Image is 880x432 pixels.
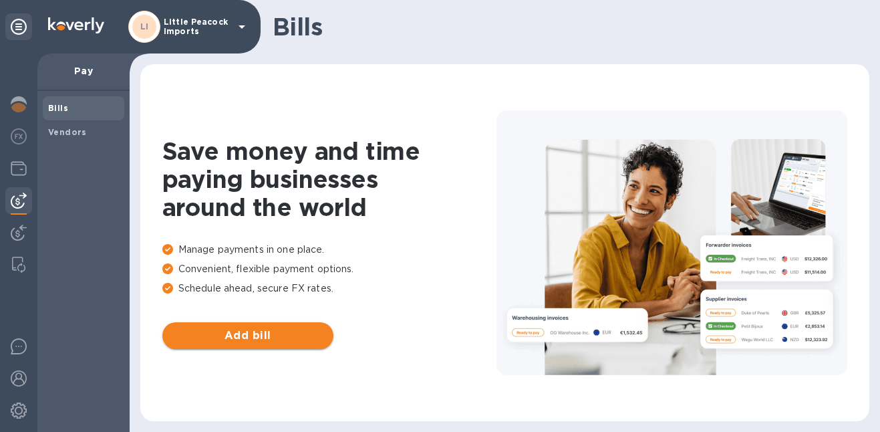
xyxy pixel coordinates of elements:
[162,282,496,296] p: Schedule ahead, secure FX rates.
[48,17,104,33] img: Logo
[11,128,27,144] img: Foreign exchange
[162,243,496,257] p: Manage payments in one place.
[140,21,149,31] b: LI
[164,17,231,36] p: Little Peacock Imports
[162,137,496,221] h1: Save money and time paying businesses around the world
[48,103,68,113] b: Bills
[5,13,32,40] div: Unpin categories
[173,328,323,344] span: Add bill
[48,64,119,78] p: Pay
[48,127,87,137] b: Vendors
[162,322,333,349] button: Add bill
[162,262,496,276] p: Convenient, flexible payment options.
[11,160,27,177] img: Wallets
[273,13,859,41] h1: Bills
